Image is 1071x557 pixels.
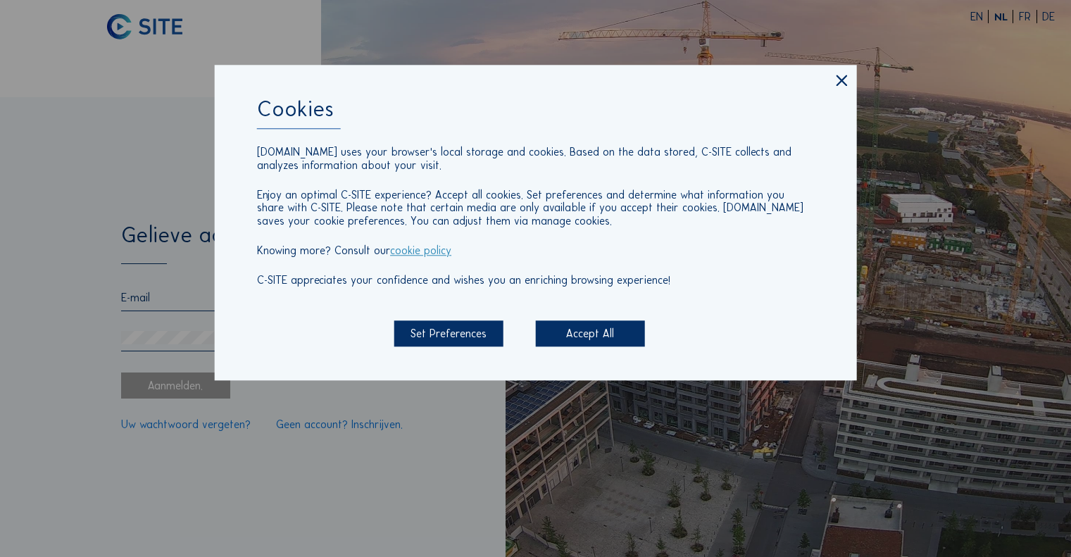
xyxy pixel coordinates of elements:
[257,189,814,228] p: Enjoy an optimal C-SITE experience? Accept all cookies. Set preferences and determine what inform...
[257,244,814,258] p: Knowing more? Consult our
[257,146,814,172] p: [DOMAIN_NAME] uses your browser's local storage and cookies. Based on the data stored, C-SITE col...
[390,244,451,257] a: cookie policy
[536,320,645,346] div: Accept All
[394,320,503,346] div: Set Preferences
[257,275,814,288] p: C-SITE appreciates your confidence and wishes you an enriching browsing experience!
[257,99,814,129] div: Cookies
